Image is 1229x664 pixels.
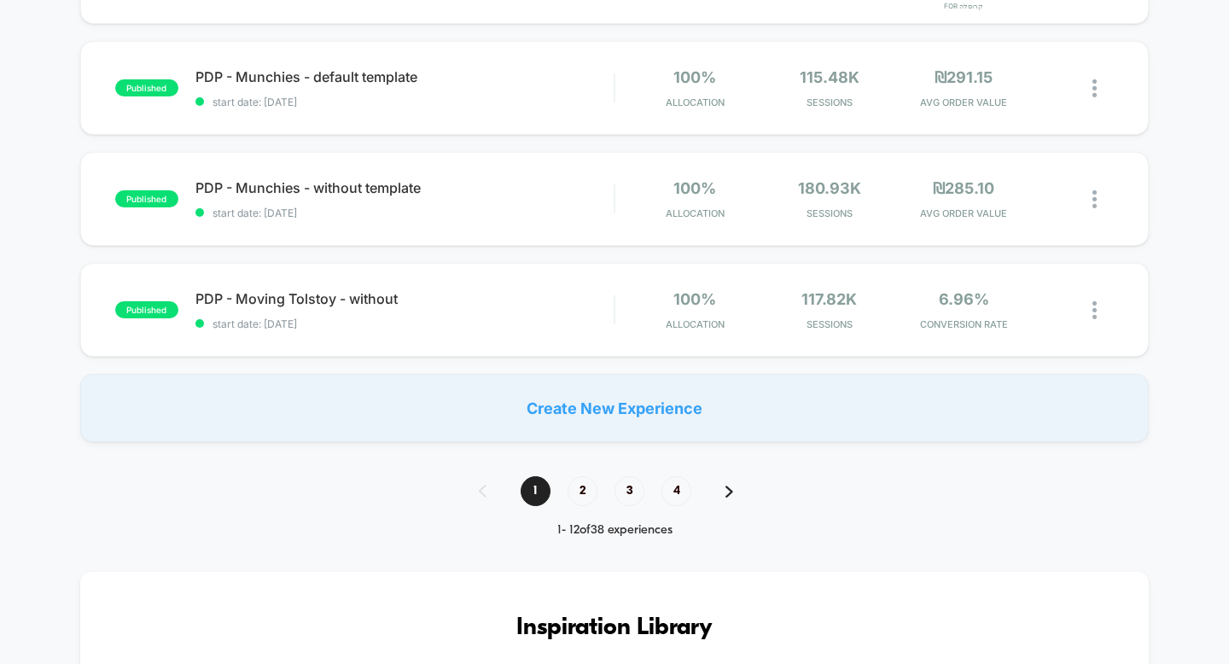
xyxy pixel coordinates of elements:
[195,207,614,219] span: start date: [DATE]
[195,96,614,108] span: start date: [DATE]
[115,190,178,207] span: published
[195,179,614,196] span: PDP - Munchies - without template
[673,290,716,308] span: 100%
[901,2,1027,10] span: for קרוסלה
[673,179,716,197] span: 100%
[462,523,767,538] div: 1 - 12 of 38 experiences
[1092,190,1097,208] img: close
[933,179,994,197] span: ₪285.10
[115,79,178,96] span: published
[801,290,857,308] span: 117.82k
[666,318,725,330] span: Allocation
[901,318,1027,330] span: CONVERSION RATE
[568,476,597,506] span: 2
[195,290,614,307] span: PDP - Moving Tolstoy - without
[614,476,644,506] span: 3
[195,317,614,330] span: start date: [DATE]
[131,614,1098,642] h3: Inspiration Library
[661,476,691,506] span: 4
[800,68,859,86] span: 115.48k
[521,476,550,506] span: 1
[666,96,725,108] span: Allocation
[1092,301,1097,319] img: close
[115,301,178,318] span: published
[901,96,1027,108] span: AVG ORDER VALUE
[80,374,1150,442] div: Create New Experience
[195,68,614,85] span: PDP - Munchies - default template
[901,207,1027,219] span: AVG ORDER VALUE
[766,207,892,219] span: Sessions
[725,486,733,498] img: pagination forward
[798,179,861,197] span: 180.93k
[766,96,892,108] span: Sessions
[1092,79,1097,97] img: close
[935,68,993,86] span: ₪291.15
[673,68,716,86] span: 100%
[766,318,892,330] span: Sessions
[666,207,725,219] span: Allocation
[939,290,989,308] span: 6.96%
